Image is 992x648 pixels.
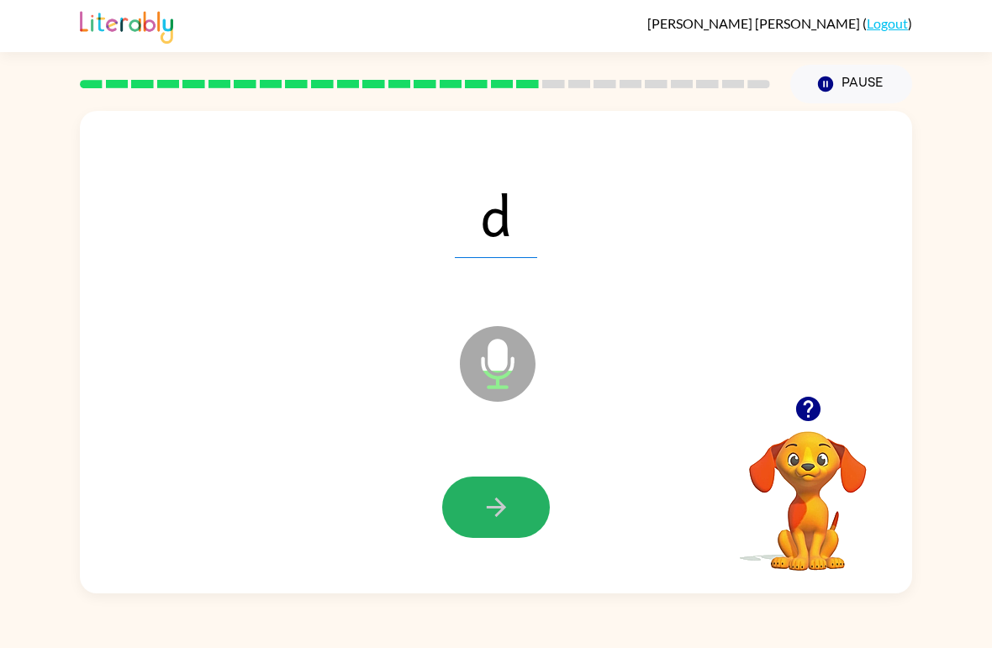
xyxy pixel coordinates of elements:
video: Your browser must support playing .mp4 files to use Literably. Please try using another browser. [724,405,892,573]
div: ( ) [647,15,912,31]
span: d [455,171,537,258]
span: [PERSON_NAME] [PERSON_NAME] [647,15,863,31]
a: Logout [867,15,908,31]
button: Pause [790,65,912,103]
img: Literably [80,7,173,44]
